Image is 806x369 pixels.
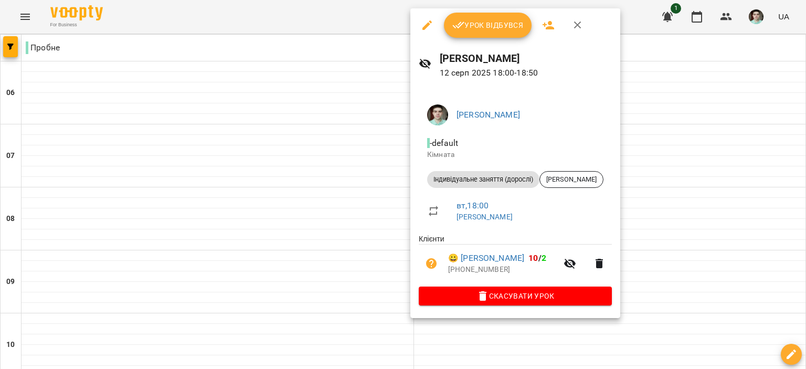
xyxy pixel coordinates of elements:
[448,252,524,265] a: 😀 [PERSON_NAME]
[444,13,532,38] button: Урок відбувся
[427,175,539,184] span: Індивідуальне заняття (дорослі)
[528,253,538,263] span: 10
[457,110,520,120] a: [PERSON_NAME]
[427,138,460,148] span: - default
[419,287,612,305] button: Скасувати Урок
[457,201,489,210] a: вт , 18:00
[452,19,524,31] span: Урок відбувся
[440,50,612,67] h6: [PERSON_NAME]
[528,253,546,263] b: /
[539,171,603,188] div: [PERSON_NAME]
[427,290,603,302] span: Скасувати Урок
[540,175,603,184] span: [PERSON_NAME]
[440,67,612,79] p: 12 серп 2025 18:00 - 18:50
[542,253,546,263] span: 2
[419,234,612,286] ul: Клієнти
[427,104,448,125] img: 8482cb4e613eaef2b7d25a10e2b5d949.jpg
[448,265,557,275] p: [PHONE_NUMBER]
[419,251,444,276] button: Візит ще не сплачено. Додати оплату?
[427,150,603,160] p: Кімната
[457,213,513,221] a: [PERSON_NAME]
